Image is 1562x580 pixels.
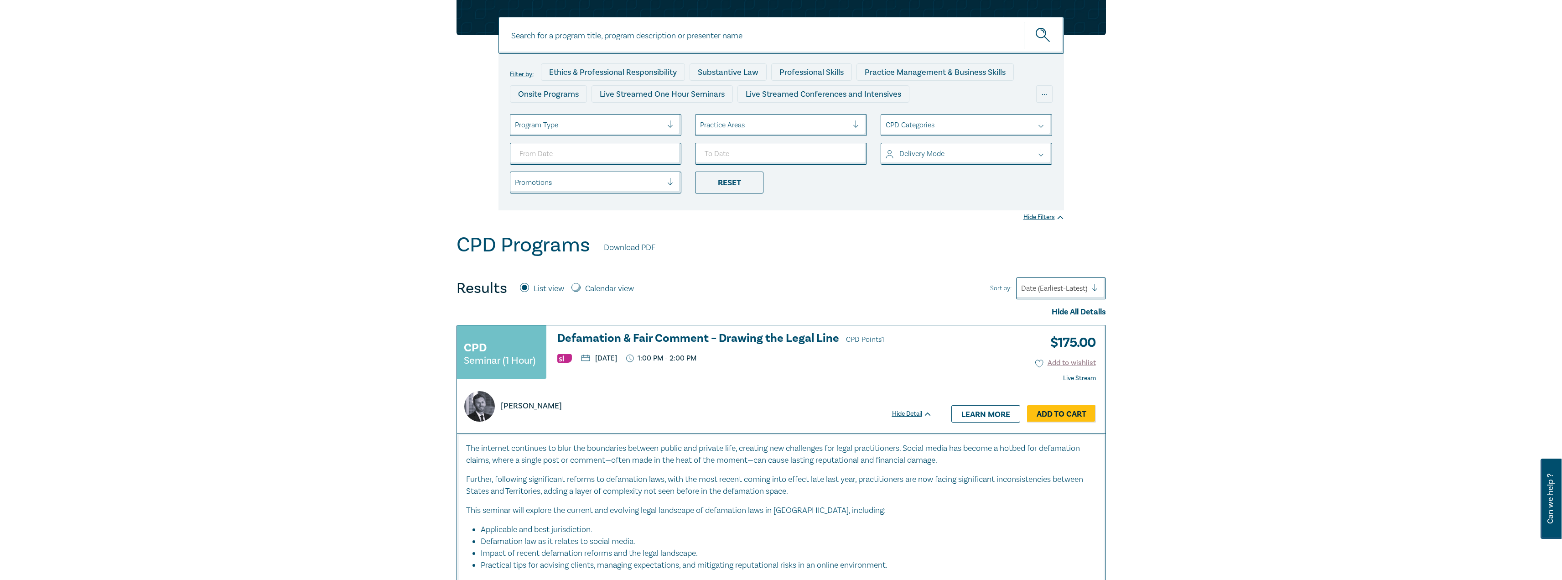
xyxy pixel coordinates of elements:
h4: Results [457,279,507,298]
div: Pre-Recorded Webcasts [659,107,764,125]
input: select [515,120,517,130]
img: https://s3.ap-southeast-2.amazonaws.com/leo-cussen-store-production-content/Contacts/Scott%20Trae... [464,391,495,422]
li: Defamation law as it relates to social media. [481,536,1087,548]
div: Hide Detail [892,409,942,418]
div: Practice Management & Business Skills [856,63,1014,81]
input: Search for a program title, program description or presenter name [498,17,1064,54]
a: Defamation & Fair Comment – Drawing the Legal Line CPD Points1 [557,332,932,346]
li: Practical tips for advising clients, managing expectations, and mitigating reputational risks in ... [481,559,1096,571]
p: This seminar will explore the current and evolving legal landscape of defamation laws in [GEOGRAP... [466,505,1096,517]
p: [PERSON_NAME] [501,400,562,412]
div: 10 CPD Point Packages [768,107,868,125]
span: CPD Points 1 [846,335,884,344]
a: Learn more [951,405,1020,423]
p: Further, following significant reforms to defamation laws, with the most recent coming into effec... [466,474,1096,497]
h3: CPD [464,340,487,356]
label: List view [534,283,564,295]
h3: $ 175.00 [1043,332,1096,353]
p: 1:00 PM - 2:00 PM [626,354,697,363]
a: Add to Cart [1027,405,1096,423]
div: Live Streamed Practical Workshops [510,107,654,125]
div: Live Streamed One Hour Seminars [592,85,733,103]
span: Can we help ? [1546,464,1555,533]
input: select [515,178,517,188]
p: [DATE] [581,355,617,362]
div: Live Streamed Conferences and Intensives [737,85,909,103]
button: Add to wishlist [1035,358,1096,368]
div: Hide All Details [457,306,1106,318]
input: To Date [695,143,867,165]
div: Onsite Programs [510,85,587,103]
p: The internet continues to blur the boundaries between public and private life, creating new chall... [466,443,1096,466]
div: Professional Skills [771,63,852,81]
img: Substantive Law [557,354,572,363]
div: Reset [695,172,763,193]
h3: Defamation & Fair Comment – Drawing the Legal Line [557,332,932,346]
label: Calendar view [585,283,634,295]
small: Seminar (1 Hour) [464,356,535,365]
li: Applicable and best jurisdiction. [481,524,1087,536]
div: National Programs [873,107,957,125]
div: Hide Filters [1023,213,1064,222]
div: Ethics & Professional Responsibility [541,63,685,81]
h1: CPD Programs [457,233,590,257]
input: select [886,149,887,159]
input: select [700,120,702,130]
label: Filter by: [510,71,534,78]
li: Impact of recent defamation reforms and the legal landscape. [481,548,1087,559]
span: Sort by: [990,283,1012,293]
input: Sort by [1021,283,1023,293]
div: ... [1036,85,1053,103]
a: Download PDF [604,242,655,254]
div: Substantive Law [690,63,767,81]
input: From Date [510,143,682,165]
strong: Live Stream [1063,374,1096,382]
input: select [886,120,887,130]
